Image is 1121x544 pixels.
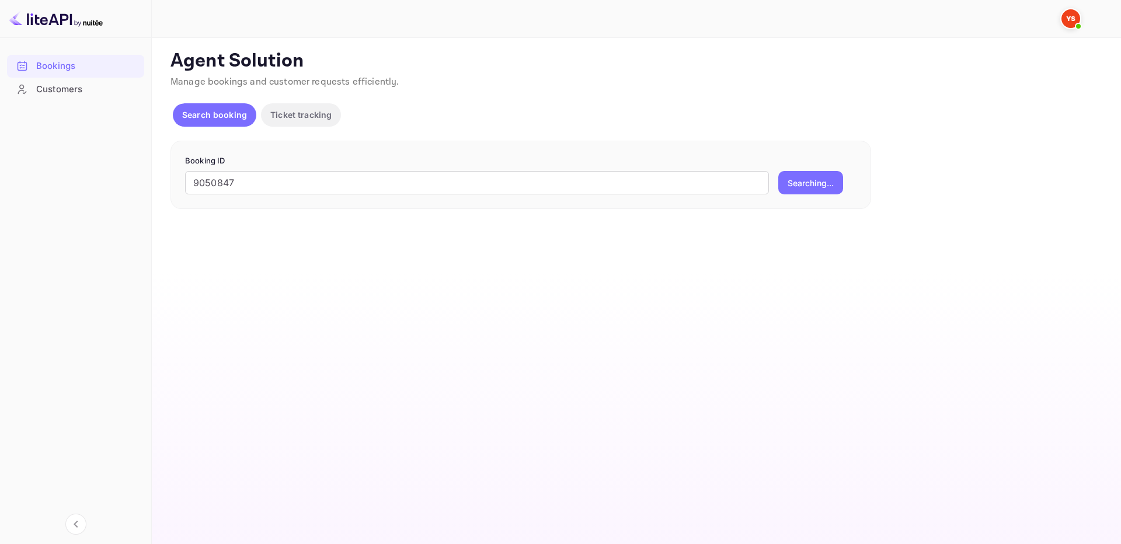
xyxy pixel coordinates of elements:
p: Agent Solution [170,50,1100,73]
span: Manage bookings and customer requests efficiently. [170,76,399,88]
img: Yandex Support [1061,9,1080,28]
div: Bookings [7,55,144,78]
p: Search booking [182,109,247,121]
div: Customers [36,83,138,96]
button: Searching... [778,171,843,194]
p: Booking ID [185,155,857,167]
a: Customers [7,78,144,100]
a: Bookings [7,55,144,76]
img: LiteAPI logo [9,9,103,28]
div: Bookings [36,60,138,73]
button: Collapse navigation [65,514,86,535]
div: Customers [7,78,144,101]
p: Ticket tracking [270,109,332,121]
input: Enter Booking ID (e.g., 63782194) [185,171,769,194]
